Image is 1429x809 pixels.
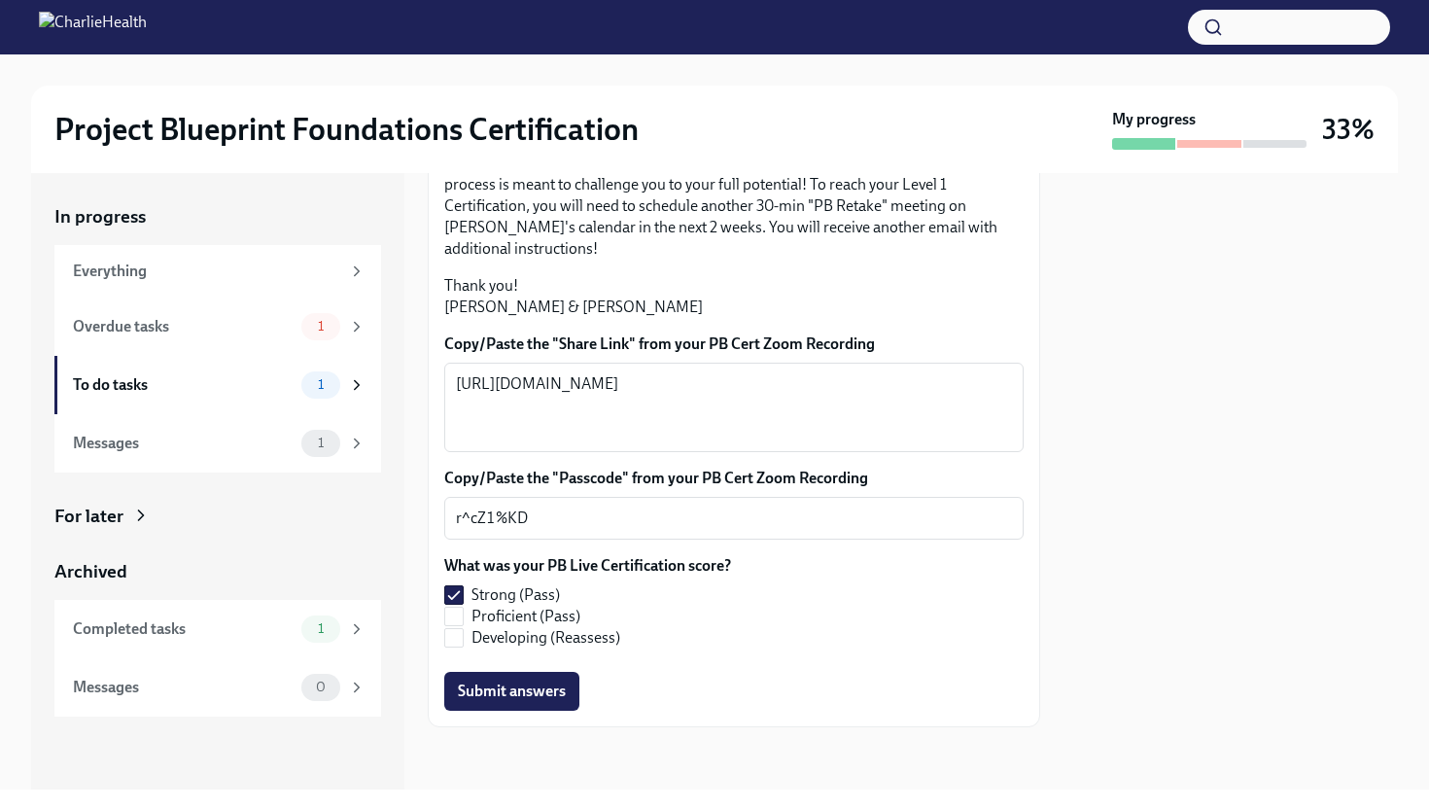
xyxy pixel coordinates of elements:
label: Copy/Paste the "Share Link" from your PB Cert Zoom Recording [444,334,1024,355]
span: 1 [306,377,335,392]
a: To do tasks1 [54,356,381,414]
span: Proficient (Pass) [471,606,580,627]
div: Completed tasks [73,618,294,640]
a: Everything [54,245,381,298]
label: What was your PB Live Certification score? [444,555,731,577]
button: Submit answers [444,672,579,711]
span: 1 [306,436,335,450]
label: Copy/Paste the "Passcode" from your PB Cert Zoom Recording [444,468,1024,489]
span: 1 [306,319,335,334]
a: Overdue tasks1 [54,298,381,356]
div: Messages [73,677,294,698]
textarea: [URL][DOMAIN_NAME] [456,372,1012,442]
a: Messages1 [54,414,381,473]
div: For later [54,504,123,529]
span: Submit answers [458,682,566,701]
span: Strong (Pass) [471,584,560,606]
span: 0 [304,680,337,694]
span: Developing (Reassess) [471,627,620,649]
a: For later [54,504,381,529]
div: To do tasks [73,374,294,396]
img: CharlieHealth [39,12,147,43]
a: In progress [54,204,381,229]
strong: My progress [1112,109,1196,130]
div: Everything [73,261,340,282]
p: Thank you! [PERSON_NAME] & [PERSON_NAME] [444,275,1024,318]
span: 1 [306,621,335,636]
h3: 33% [1322,112,1375,147]
a: Completed tasks1 [54,600,381,658]
a: Archived [54,559,381,584]
p: Note: if you received a "Developing (Reasses)" score, don't get disheartened--this process is mea... [444,153,1024,260]
div: Overdue tasks [73,316,294,337]
textarea: r^cZ1%KD [456,507,1012,530]
a: Messages0 [54,658,381,717]
h2: Project Blueprint Foundations Certification [54,110,639,149]
div: Messages [73,433,294,454]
